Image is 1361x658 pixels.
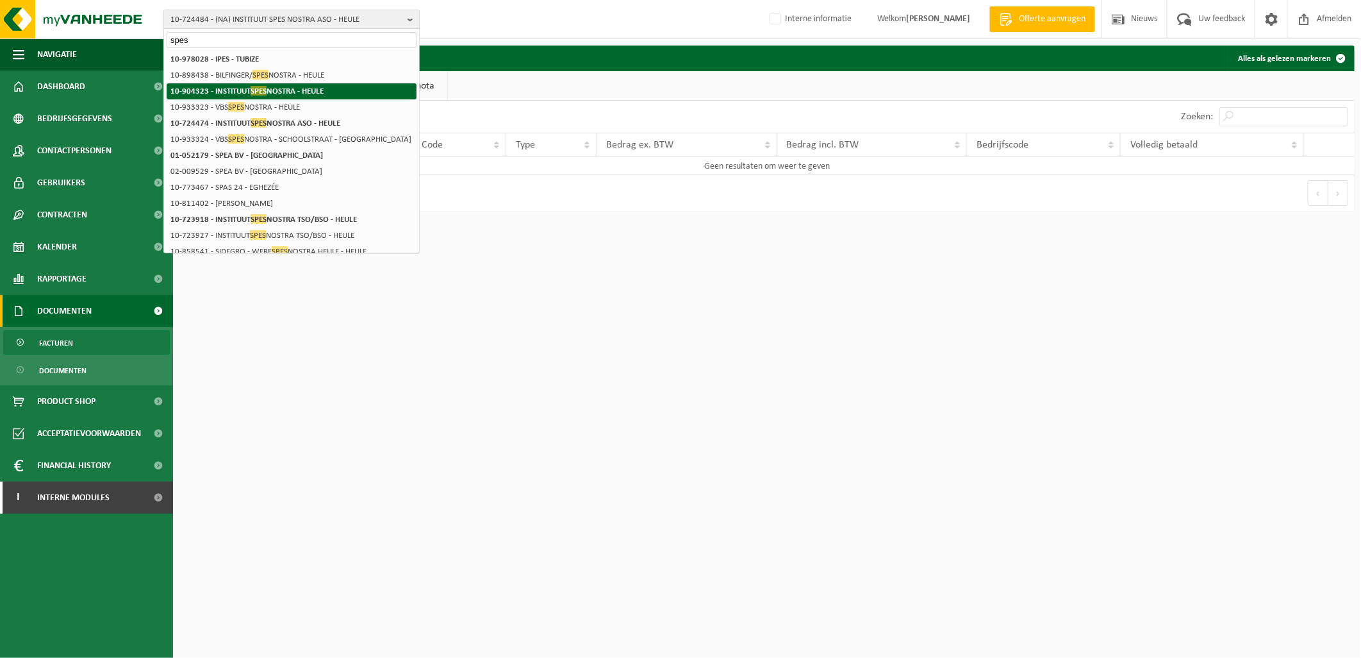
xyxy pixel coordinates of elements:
[3,358,170,382] a: Documenten
[37,385,95,418] span: Product Shop
[516,140,535,150] span: Type
[1181,112,1213,122] label: Zoeken:
[989,6,1095,32] a: Offerte aanvragen
[422,140,443,150] span: Code
[228,102,244,112] span: SPES
[251,118,267,128] span: SPES
[37,38,77,71] span: Navigatie
[767,10,852,29] label: Interne informatie
[906,14,970,24] strong: [PERSON_NAME]
[252,70,268,80] span: SPES
[167,131,417,148] li: 10-933324 - VBS NOSTRA - SCHOOLSTRAAT - [GEOGRAPHIC_DATA]
[167,32,417,48] input: Zoeken naar gekoppelde vestigingen
[170,118,340,128] strong: 10-724474 - INSTITUUT NOSTRA ASO - HEULE
[251,86,267,96] span: SPES
[37,263,87,295] span: Rapportage
[1328,180,1348,206] button: Next
[37,231,77,263] span: Kalender
[250,230,266,240] span: SPES
[163,10,420,29] button: 10-724484 - (NA) INSTITUUT SPES NOSTRA ASO - HEULE
[37,418,141,450] span: Acceptatievoorwaarden
[3,330,170,355] a: Facturen
[170,55,259,63] strong: 10-978028 - IPES - TUBIZE
[1016,13,1089,26] span: Offerte aanvragen
[167,228,417,244] li: 10-723927 - INSTITUUT NOSTRA TSO/BSO - HEULE
[167,180,417,196] li: 10-773467 - SPAS 24 - EGHEZÉE
[977,140,1028,150] span: Bedrijfscode
[37,450,111,482] span: Financial History
[167,196,417,212] li: 10-811402 - [PERSON_NAME]
[272,246,288,256] span: SPES
[37,135,111,167] span: Contactpersonen
[37,295,92,327] span: Documenten
[37,482,110,514] span: Interne modules
[39,331,73,355] span: Facturen
[170,214,357,224] strong: 10-723918 - INSTITUUT NOSTRA TSO/BSO - HEULE
[787,140,859,150] span: Bedrag incl. BTW
[37,71,85,103] span: Dashboard
[1308,180,1328,206] button: Previous
[179,157,1355,175] td: Geen resultaten om weer te geven
[170,86,324,96] strong: 10-904323 - INSTITUUT NOSTRA - HEULE
[228,134,244,144] span: SPES
[167,164,417,180] li: 02-009529 - SPEA BV - [GEOGRAPHIC_DATA]
[13,482,24,514] span: I
[39,359,87,383] span: Documenten
[37,199,87,231] span: Contracten
[167,244,417,260] li: 10-858541 - SIDEGRO - WERF NOSTRA HEULE - HEULE
[606,140,673,150] span: Bedrag ex. BTW
[167,67,417,83] li: 10-898438 - BILFINGER/ NOSTRA - HEULE
[251,214,267,224] span: SPES
[1228,46,1353,71] button: Alles als gelezen markeren
[170,151,323,160] strong: 01-052179 - SPEA BV - [GEOGRAPHIC_DATA]
[170,10,402,30] span: 10-724484 - (NA) INSTITUUT SPES NOSTRA ASO - HEULE
[167,99,417,115] li: 10-933323 - VBS NOSTRA - HEULE
[37,103,112,135] span: Bedrijfsgegevens
[37,167,85,199] span: Gebruikers
[1130,140,1198,150] span: Volledig betaald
